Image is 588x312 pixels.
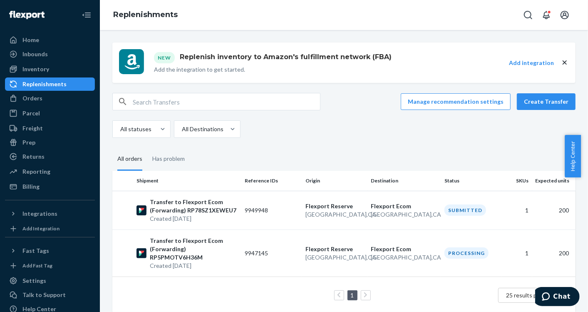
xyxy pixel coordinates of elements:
button: Talk to Support [5,288,95,302]
span: 25 results per page [506,292,557,299]
h1: Replenish inventory to Amazon's fulfillment network (FBA) [176,52,392,62]
p: Created [DATE] [150,215,238,223]
a: Freight [5,122,95,135]
iframe: Opens a widget where you can chat to one of our agents [535,287,580,308]
td: 200 [532,230,576,277]
a: Returns [5,150,95,163]
div: Returns [22,152,45,161]
button: Create Transfer [517,93,576,110]
div: Fast Tags [22,247,49,255]
a: Replenishments [113,10,178,19]
th: Expected units [532,171,576,191]
button: Add integration [509,59,554,67]
p: [GEOGRAPHIC_DATA] , CA [371,253,438,262]
img: Flexport logo [9,11,45,19]
button: Open account menu [556,7,573,23]
th: Origin [302,171,367,191]
input: Search Transfers [133,93,320,110]
div: Integrations [22,210,57,218]
div: Talk to Support [22,291,66,299]
p: Flexport Reserve [305,202,364,210]
th: Shipment [133,171,242,191]
div: All statuses [120,125,151,133]
div: Settings [22,277,46,285]
div: Orders [22,94,42,102]
td: 1 [502,191,532,230]
p: Flexport Ecom [371,245,438,253]
button: Close Navigation [78,7,95,23]
p: Flexport Ecom [371,202,438,210]
button: Fast Tags [5,244,95,257]
button: Open Search Box [520,7,536,23]
th: Status [441,171,502,191]
a: Inbounds [5,47,95,61]
a: Billing [5,180,95,193]
td: 200 [532,191,576,230]
p: Transfer to Flexport Ecom (Forwarding) RP5PMOTV6H36M [150,237,238,262]
div: Parcel [22,109,40,117]
a: Add Fast Tag [5,261,95,271]
div: Freight [22,124,43,132]
input: All statuses [119,125,120,133]
a: Prep [5,136,95,149]
a: Home [5,33,95,47]
div: Inbounds [22,50,48,58]
div: Reporting [22,167,50,176]
div: New [154,52,175,63]
button: Open notifications [538,7,555,23]
a: Orders [5,92,95,105]
div: Add Fast Tag [22,262,52,269]
a: Parcel [5,107,95,120]
div: Submitted [444,205,486,216]
th: SKUs [502,171,532,191]
div: All Destinations [182,125,223,133]
button: Help Center [565,135,581,177]
a: Inventory [5,62,95,76]
div: Processing [444,247,489,259]
button: Integrations [5,207,95,220]
div: All orders [117,148,142,171]
th: Destination [367,171,441,191]
ol: breadcrumbs [107,3,184,27]
div: Replenishments [22,80,67,88]
td: 9947145 [242,230,303,277]
th: Reference IDs [242,171,303,191]
div: Inventory [22,65,49,73]
p: [GEOGRAPHIC_DATA] , CA [305,210,364,219]
td: 9949948 [242,191,303,230]
p: [GEOGRAPHIC_DATA] , CA [305,253,364,262]
p: Flexport Reserve [305,245,364,253]
td: 1 [502,230,532,277]
p: Add the integration to get started. [154,65,392,74]
button: Manage recommendation settings [401,93,511,110]
div: Add Integration [22,225,60,232]
div: Has problem [152,148,185,170]
a: Page 1 is your current page [349,292,356,299]
a: Settings [5,274,95,287]
p: Created [DATE] [150,262,238,270]
a: Add Integration [5,224,95,234]
div: Home [22,36,39,44]
input: All Destinations [181,125,182,133]
button: close [561,58,569,67]
a: Reporting [5,165,95,178]
p: [GEOGRAPHIC_DATA] , CA [371,210,438,219]
a: Replenishments [5,77,95,91]
p: Transfer to Flexport Ecom (Forwarding) RP78SZ1XEWEU7 [150,198,238,215]
div: Prep [22,138,35,147]
div: Billing [22,182,40,191]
